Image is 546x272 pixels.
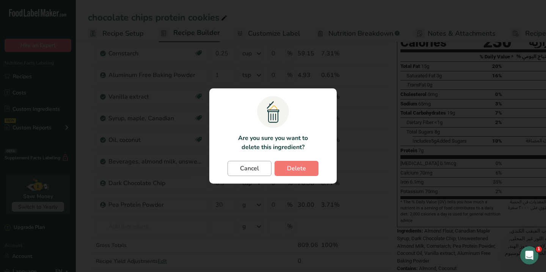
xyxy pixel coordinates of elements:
iframe: Intercom live chat [520,246,538,264]
span: 1 [536,246,542,252]
span: Delete [287,164,306,173]
button: Cancel [227,161,271,176]
p: Are you sure you want to delete this ingredient? [234,134,312,152]
span: Cancel [240,164,259,173]
button: Delete [275,161,318,176]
